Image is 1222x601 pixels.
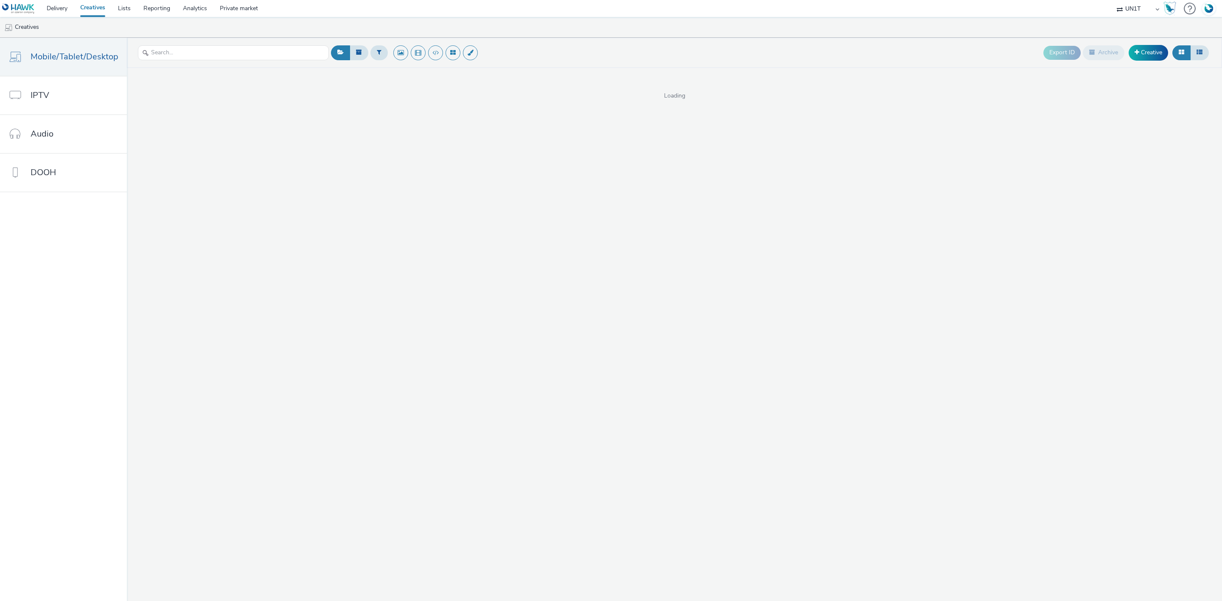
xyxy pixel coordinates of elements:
button: Archive [1083,45,1124,60]
img: mobile [4,23,13,32]
span: Mobile/Tablet/Desktop [31,50,118,63]
img: undefined Logo [2,3,35,14]
button: Export ID [1043,46,1081,59]
button: Table [1190,45,1209,60]
span: DOOH [31,166,56,179]
span: Loading [127,92,1222,100]
a: Creative [1129,45,1168,60]
span: IPTV [31,89,49,101]
a: Hawk Academy [1163,2,1180,15]
input: Search... [138,45,329,60]
img: Hawk Academy [1163,2,1176,15]
span: Audio [31,128,53,140]
img: Account FR [1202,2,1215,15]
button: Grid [1172,45,1191,60]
